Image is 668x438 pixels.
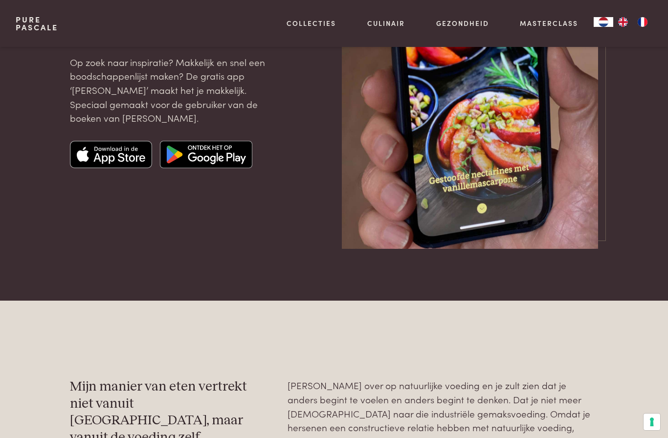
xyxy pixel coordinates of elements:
p: Op zoek naar inspiratie? Makkelijk en snel een boodschappenlijst maken? De gratis app ‘[PERSON_NA... [70,55,272,125]
a: PurePascale [16,16,58,31]
ul: Language list [613,17,652,27]
a: Collecties [287,18,336,28]
aside: Language selected: Nederlands [594,17,652,27]
div: Language [594,17,613,27]
img: Apple app store [70,141,152,168]
img: Google app store [160,141,252,168]
a: NL [594,17,613,27]
a: Culinair [367,18,405,28]
a: EN [613,17,633,27]
button: Uw voorkeuren voor toestemming voor trackingtechnologieën [644,414,660,430]
a: Gezondheid [436,18,489,28]
a: Masterclass [520,18,578,28]
a: FR [633,17,652,27]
